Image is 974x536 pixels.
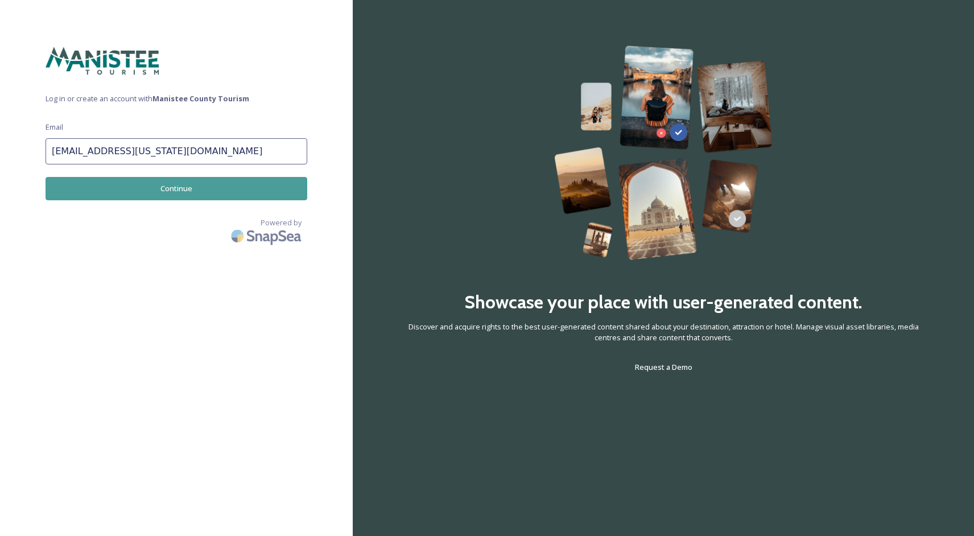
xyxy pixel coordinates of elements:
span: Log in or create an account with [46,93,307,104]
strong: Manistee County Tourism [152,93,249,104]
input: john.doe@snapsea.io [46,138,307,164]
img: SnapSea Logo [228,222,307,249]
span: Discover and acquire rights to the best user-generated content shared about your destination, att... [398,321,928,343]
img: manisteetourism-webheader.png [46,46,159,76]
img: 63b42ca75bacad526042e722_Group%20154-p-800.png [554,46,773,260]
span: Powered by [261,217,302,228]
a: Request a Demo [635,360,692,374]
span: Request a Demo [635,362,692,372]
span: Email [46,122,63,133]
button: Continue [46,177,307,200]
h2: Showcase your place with user-generated content. [464,288,862,316]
